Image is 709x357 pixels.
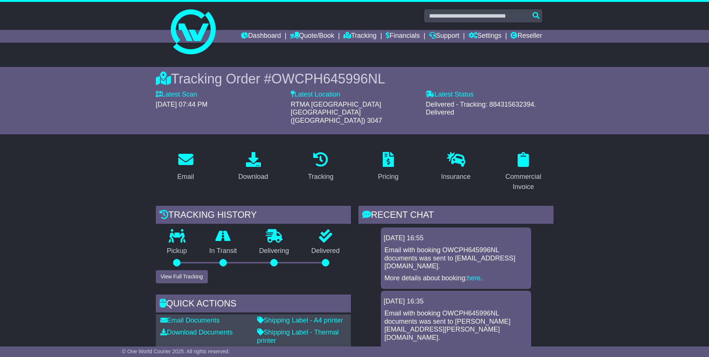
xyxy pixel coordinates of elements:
[385,309,527,342] p: Email with booking OWCPH645996NL documents was sent to [PERSON_NAME][EMAIL_ADDRESS][PERSON_NAME][...
[156,247,198,255] p: Pickup
[378,172,398,182] div: Pricing
[156,270,208,283] button: View Full Tracking
[498,172,549,192] div: Commercial Invoice
[156,91,197,99] label: Latest Scan
[467,274,481,282] a: here
[426,101,536,116] span: Delivered - Tracking: 884315632394. Delivered
[291,91,340,99] label: Latest Location
[300,247,351,255] p: Delivered
[156,295,351,315] div: Quick Actions
[493,149,554,195] a: Commercial Invoice
[386,30,420,43] a: Financials
[290,30,334,43] a: Quote/Book
[384,234,528,242] div: [DATE] 16:55
[308,172,333,182] div: Tracking
[343,30,376,43] a: Tracking
[257,329,339,344] a: Shipping Label - Thermal printer
[436,149,475,184] a: Insurance
[233,149,273,184] a: Download
[160,317,220,324] a: Email Documents
[291,101,382,124] span: RTMA [GEOGRAPHIC_DATA] [GEOGRAPHIC_DATA] ([GEOGRAPHIC_DATA]) 3047
[198,247,248,255] p: In Transit
[241,30,281,43] a: Dashboard
[426,91,474,99] label: Latest Status
[358,206,554,226] div: RECENT CHAT
[511,30,542,43] a: Reseller
[303,149,338,184] a: Tracking
[248,247,300,255] p: Delivering
[257,317,343,324] a: Shipping Label - A4 printer
[385,345,527,354] p: More details about booking: .
[156,71,554,87] div: Tracking Order #
[385,246,527,271] p: Email with booking OWCPH645996NL documents was sent to [EMAIL_ADDRESS][DOMAIN_NAME].
[156,101,208,108] span: [DATE] 07:44 PM
[467,345,481,353] a: here
[177,172,194,182] div: Email
[160,329,233,336] a: Download Documents
[429,30,459,43] a: Support
[172,149,199,184] a: Email
[385,274,527,283] p: More details about booking: .
[122,348,230,354] span: © One World Courier 2025. All rights reserved.
[156,206,351,226] div: Tracking history
[271,71,385,86] span: OWCPH645996NL
[441,172,471,182] div: Insurance
[238,172,268,182] div: Download
[373,149,403,184] a: Pricing
[469,30,502,43] a: Settings
[384,297,528,306] div: [DATE] 16:35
